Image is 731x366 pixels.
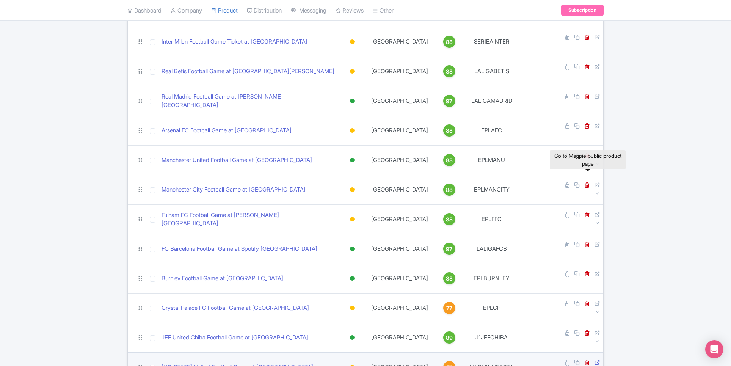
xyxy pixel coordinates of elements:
td: [GEOGRAPHIC_DATA] [367,145,434,175]
a: JEF United Chiba Football Game at [GEOGRAPHIC_DATA] [162,333,308,342]
span: 88 [446,186,453,194]
div: Go to Magpie public product page [550,150,626,169]
span: 88 [446,38,453,46]
a: 88 [437,184,461,196]
td: SERIEAINTER [464,27,519,57]
td: [GEOGRAPHIC_DATA] [367,204,434,234]
span: 97 [446,97,452,105]
a: 88 [437,65,461,77]
td: [GEOGRAPHIC_DATA] [367,57,434,86]
a: 88 [437,213,461,225]
span: 89 [446,334,453,342]
div: Building [348,184,356,195]
td: LALIGAFCB [464,234,519,264]
td: LALIGABETIS [464,57,519,86]
td: [GEOGRAPHIC_DATA] [367,116,434,145]
div: Active [348,332,356,343]
td: [GEOGRAPHIC_DATA] [367,175,434,204]
td: [GEOGRAPHIC_DATA] [367,86,434,116]
td: [GEOGRAPHIC_DATA] [367,264,434,293]
div: Active [348,155,356,166]
a: 89 [437,331,461,344]
td: EPLMANU [464,145,519,175]
td: J1JEFCHIBA [464,323,519,352]
a: FC Barcelona Football Game at Spotify [GEOGRAPHIC_DATA] [162,245,317,253]
a: Real Betis Football Game at [GEOGRAPHIC_DATA][PERSON_NAME] [162,67,334,76]
div: Active [348,273,356,284]
a: 88 [437,36,461,48]
a: Arsenal FC Football Game at [GEOGRAPHIC_DATA] [162,126,292,135]
a: Manchester United Football Game at [GEOGRAPHIC_DATA] [162,156,312,165]
td: EPLFFC [464,204,519,234]
a: Crystal Palace FC Football Game at [GEOGRAPHIC_DATA] [162,304,309,313]
span: 77 [446,304,452,313]
div: Building [348,214,356,225]
div: Active [348,243,356,254]
td: EPLCP [464,293,519,323]
div: Building [348,36,356,47]
div: Building [348,303,356,314]
a: 97 [437,95,461,107]
a: Inter Milan Football Game Ticket at [GEOGRAPHIC_DATA] [162,38,307,46]
a: Real Madrid Football Game at [PERSON_NAME][GEOGRAPHIC_DATA] [162,93,335,110]
span: 88 [446,275,453,283]
span: 88 [446,68,453,76]
td: EPLBURNLEY [464,264,519,293]
span: 88 [446,156,453,165]
div: Building [348,125,356,136]
td: [GEOGRAPHIC_DATA] [367,234,434,264]
a: 77 [437,302,461,314]
td: [GEOGRAPHIC_DATA] [367,323,434,352]
a: 97 [437,243,461,255]
a: Manchester City Football Game at [GEOGRAPHIC_DATA] [162,185,306,194]
td: [GEOGRAPHIC_DATA] [367,27,434,57]
a: 88 [437,124,461,137]
a: 88 [437,154,461,166]
span: 88 [446,215,453,224]
a: Burnley Football Game at [GEOGRAPHIC_DATA] [162,274,283,283]
div: Active [348,96,356,107]
span: 88 [446,127,453,135]
td: [GEOGRAPHIC_DATA] [367,293,434,323]
td: LALIGAMADRID [464,86,519,116]
a: Subscription [561,5,604,16]
a: 88 [437,272,461,284]
td: EPLMANCITY [464,175,519,204]
span: 97 [446,245,452,253]
div: Building [348,66,356,77]
a: Fulham FC Football Game at [PERSON_NAME][GEOGRAPHIC_DATA] [162,211,335,228]
div: Open Intercom Messenger [705,340,723,358]
td: EPLAFC [464,116,519,145]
